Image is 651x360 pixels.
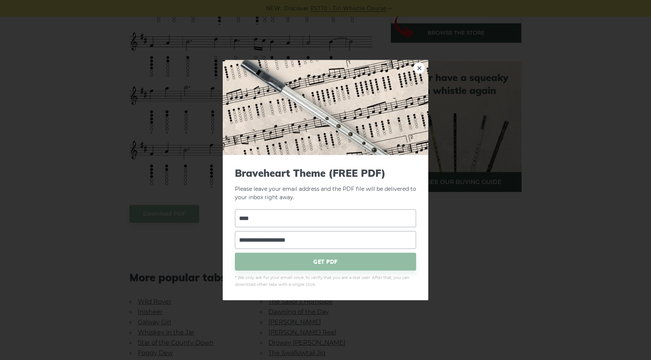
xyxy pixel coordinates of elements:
[223,60,428,155] img: Tin Whistle Tab Preview
[235,274,416,288] span: * We only ask for your email once, to verify that you are a real user. After that, you can downlo...
[235,167,416,202] p: Please leave your email address and the PDF file will be delivered to your inbox right away.
[235,167,416,179] span: Braveheart Theme (FREE PDF)
[235,253,416,271] span: GET PDF
[413,62,425,73] a: ×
